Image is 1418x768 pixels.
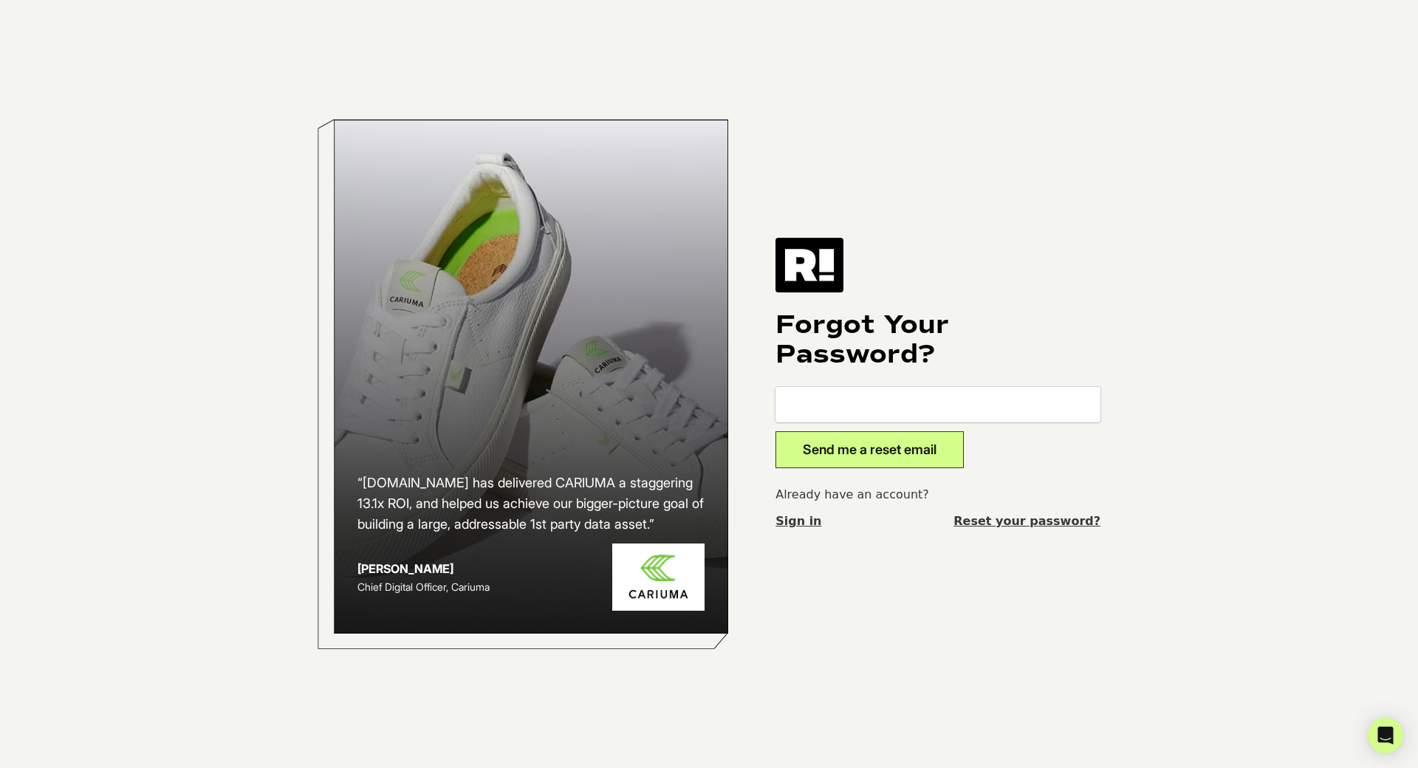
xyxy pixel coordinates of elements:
img: Retention.com [775,238,843,292]
a: Sign in [775,512,821,530]
img: Cariuma [612,544,705,611]
strong: [PERSON_NAME] [357,561,453,576]
h1: Forgot Your Password? [775,310,1100,369]
span: Chief Digital Officer, Cariuma [357,580,490,593]
div: Open Intercom Messenger [1368,718,1403,753]
button: Send me a reset email [775,431,964,468]
a: Reset your password? [953,512,1100,530]
p: Already have an account? [775,486,1100,504]
h2: “[DOMAIN_NAME] has delivered CARIUMA a staggering 13.1x ROI, and helped us achieve our bigger-pic... [357,473,705,535]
